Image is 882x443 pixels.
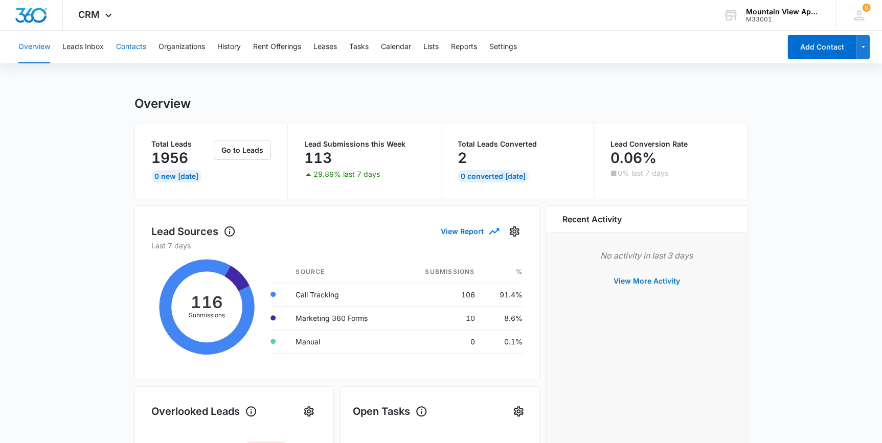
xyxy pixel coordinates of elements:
[214,141,271,160] button: Go to Leads
[151,150,188,166] p: 1956
[287,330,399,353] td: Manual
[489,31,517,63] button: Settings
[458,141,578,148] p: Total Leads Converted
[287,306,399,330] td: Marketing 360 Forms
[62,31,104,63] button: Leads Inbox
[287,261,399,283] th: Source
[399,330,483,353] td: 0
[304,141,424,148] p: Lead Submissions this Week
[353,404,427,419] h1: Open Tasks
[349,31,369,63] button: Tasks
[746,8,821,16] div: account name
[562,249,731,262] p: No activity in last 3 days
[862,4,870,12] div: notifications count
[304,150,332,166] p: 113
[562,213,622,225] h6: Recent Activity
[610,141,731,148] p: Lead Conversion Rate
[151,141,212,148] p: Total Leads
[313,31,337,63] button: Leases
[134,96,191,111] h1: Overview
[603,269,690,293] button: View More Activity
[451,31,477,63] button: Reports
[151,240,523,251] p: Last 7 days
[253,31,301,63] button: Rent Offerings
[399,306,483,330] td: 10
[862,4,870,12] span: 9
[787,35,856,59] button: Add Contact
[483,261,522,283] th: %
[151,224,236,239] h1: Lead Sources
[458,150,467,166] p: 2
[746,16,821,23] div: account id
[18,31,50,63] button: Overview
[610,150,657,166] p: 0.06%
[618,170,668,177] p: 0% last 7 days
[399,261,483,283] th: Submissions
[116,31,146,63] button: Contacts
[214,146,271,154] a: Go to Leads
[287,283,399,306] td: Call Tracking
[313,171,380,178] p: 29.89% last 7 days
[458,170,529,182] div: 0 Converted [DATE]
[151,404,257,419] h1: Overlooked Leads
[151,170,201,182] div: 0 New [DATE]
[381,31,411,63] button: Calendar
[483,330,522,353] td: 0.1%
[483,306,522,330] td: 8.6%
[441,222,498,240] button: View Report
[506,223,523,240] button: Settings
[159,31,205,63] button: Organizations
[423,31,439,63] button: Lists
[217,31,241,63] button: History
[301,403,317,419] button: Settings
[483,283,522,306] td: 91.4%
[78,9,100,20] span: CRM
[510,403,527,419] button: Settings
[399,283,483,306] td: 106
